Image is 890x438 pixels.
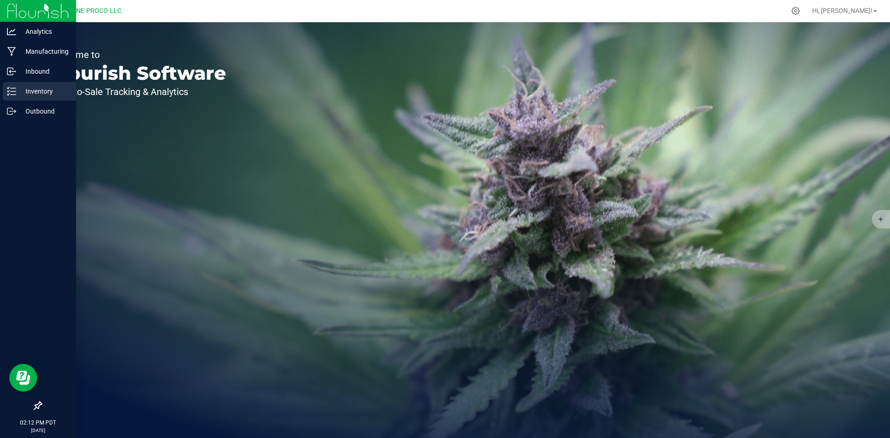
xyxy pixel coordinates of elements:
p: 02:12 PM PDT [4,419,72,427]
span: DUNE PROCO LLC [68,7,121,15]
iframe: Resource center [9,364,37,392]
p: Analytics [16,26,72,37]
inline-svg: Analytics [7,27,16,36]
p: Welcome to [50,50,226,59]
p: Inventory [16,86,72,97]
p: Outbound [16,106,72,117]
inline-svg: Inventory [7,87,16,96]
inline-svg: Outbound [7,107,16,116]
p: Flourish Software [50,64,226,83]
p: Inbound [16,66,72,77]
span: Hi, [PERSON_NAME]! [812,7,872,14]
p: Seed-to-Sale Tracking & Analytics [50,87,226,96]
p: [DATE] [4,427,72,434]
div: Manage settings [790,6,801,15]
inline-svg: Inbound [7,67,16,76]
inline-svg: Manufacturing [7,47,16,56]
p: Manufacturing [16,46,72,57]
